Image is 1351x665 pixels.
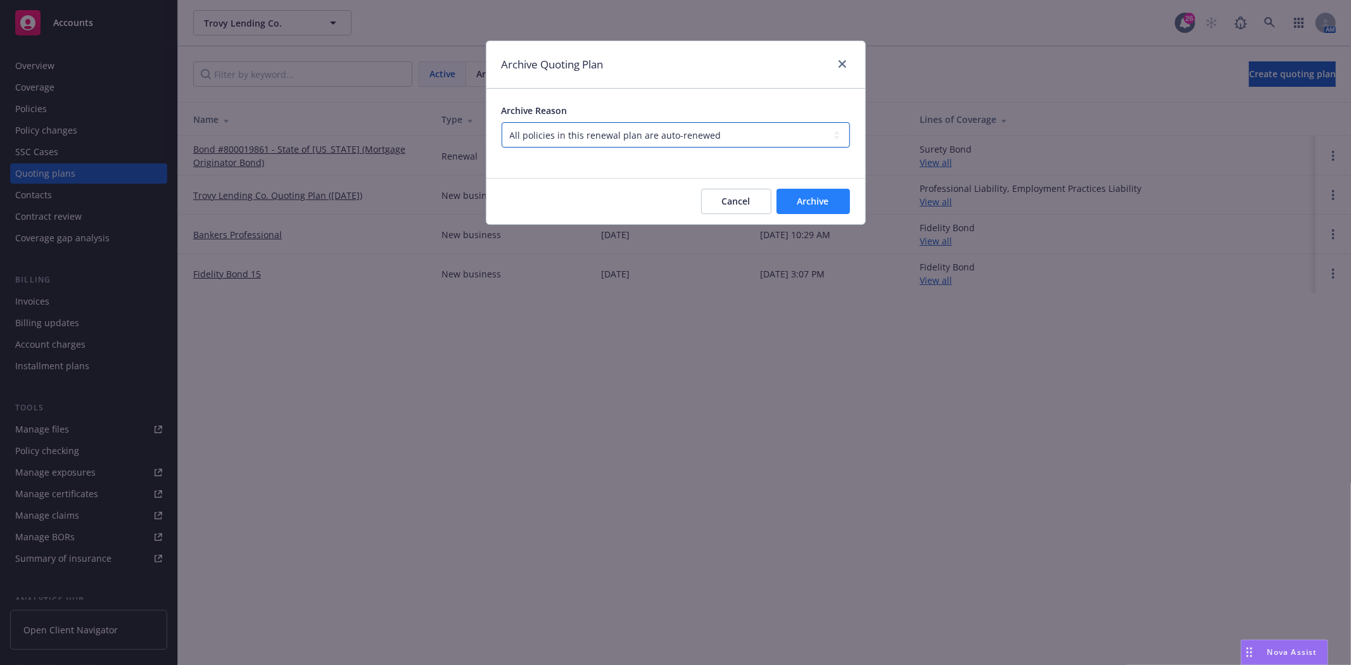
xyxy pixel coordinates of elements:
[1241,640,1257,664] div: Drag to move
[777,189,850,214] button: Archive
[1241,640,1328,665] button: Nova Assist
[502,56,604,73] h1: Archive Quoting Plan
[1267,647,1317,657] span: Nova Assist
[722,195,751,207] span: Cancel
[701,189,771,214] button: Cancel
[797,195,829,207] span: Archive
[502,104,568,117] span: Archive Reason
[835,56,850,72] a: close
